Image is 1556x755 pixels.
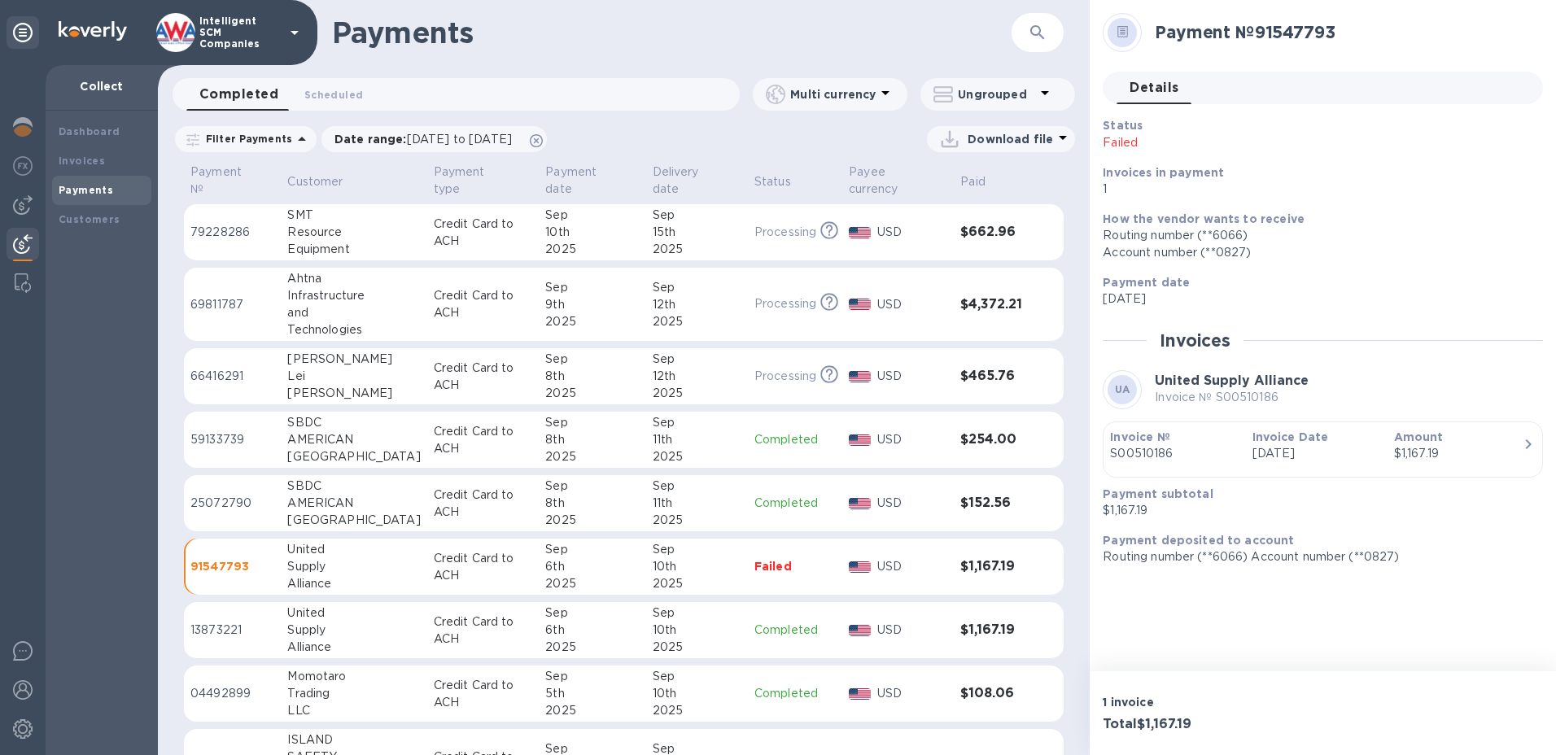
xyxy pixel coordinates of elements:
p: Download file [968,131,1053,147]
div: SBDC [287,414,420,431]
p: USD [877,558,947,575]
p: Filter Payments [199,132,292,146]
p: Collect [59,78,145,94]
p: Credit Card to ACH [434,423,533,457]
div: Sep [653,668,741,685]
div: 2025 [653,385,741,402]
div: Sep [545,279,639,296]
b: Payment subtotal [1103,487,1213,500]
b: Payment deposited to account [1103,534,1294,547]
div: 2025 [545,575,639,592]
b: Payments [59,184,113,196]
div: Equipment [287,241,420,258]
div: 8th [545,431,639,448]
b: UA [1115,383,1130,395]
img: USD [849,434,871,446]
h3: $465.76 [960,369,1031,384]
p: Failed [754,558,836,574]
div: 6th [545,558,639,575]
b: Customers [59,213,120,225]
span: Payment date [545,164,639,198]
p: Credit Card to ACH [434,550,533,584]
p: Credit Card to ACH [434,360,533,394]
div: Sep [545,668,639,685]
p: Paid [960,173,986,190]
h3: $662.96 [960,225,1031,240]
div: Unpin categories [7,16,39,49]
p: Status [754,173,791,190]
span: Customer [287,173,364,190]
div: 2025 [545,313,639,330]
p: S00510186 [1110,445,1239,462]
b: United Supply Alliance [1155,373,1309,388]
p: Credit Card to ACH [434,677,533,711]
div: 2025 [545,702,639,719]
p: 04492899 [190,685,274,702]
div: Sep [653,604,741,622]
div: SMT [287,207,420,224]
div: Sep [545,351,639,368]
p: Processing [754,224,816,241]
h3: $1,167.19 [960,622,1031,638]
b: Invoice № [1110,430,1169,443]
img: USD [849,227,871,238]
div: SBDC [287,478,420,495]
div: Alliance [287,575,420,592]
p: Customer [287,173,343,190]
img: USD [849,688,871,700]
p: Credit Card to ACH [434,287,533,321]
p: Delivery date [653,164,720,198]
div: 15th [653,224,741,241]
p: USD [877,622,947,639]
p: 91547793 [190,558,274,574]
div: Supply [287,558,420,575]
span: Status [754,173,812,190]
div: United [287,541,420,558]
p: Multi currency [790,86,876,103]
div: and [287,304,420,321]
img: USD [849,371,871,382]
h3: $152.56 [960,495,1031,511]
p: [DATE] [1103,290,1530,308]
div: Sep [653,414,741,431]
p: Completed [754,622,836,639]
img: USD [849,625,871,636]
div: Sep [653,351,741,368]
img: USD [849,299,871,310]
div: Momotaro [287,668,420,685]
p: Completed [754,495,836,512]
p: 79228286 [190,224,274,241]
div: Infrastructure [287,287,420,304]
img: USD [849,498,871,509]
b: Payment date [1103,276,1190,289]
div: 2025 [653,241,741,258]
h2: Payment № 91547793 [1155,22,1530,42]
div: Sep [653,279,741,296]
p: 1 [1103,181,1530,198]
p: Credit Card to ACH [434,613,533,648]
div: [GEOGRAPHIC_DATA] [287,448,420,465]
div: 5th [545,685,639,702]
button: Invoice №S00510186Invoice Date[DATE]Amount$1,167.19 [1103,421,1543,478]
b: Amount [1394,430,1444,443]
p: Payment date [545,164,618,198]
h1: Payments [332,15,1012,50]
h3: $1,167.19 [960,559,1031,574]
div: $1,167.19 [1394,445,1523,462]
div: 2025 [653,575,741,592]
div: AMERICAN [287,431,420,448]
p: 59133739 [190,431,274,448]
div: 2025 [545,639,639,656]
b: Dashboard [59,125,120,137]
p: USD [877,368,947,385]
div: 2025 [545,448,639,465]
div: 11th [653,495,741,512]
div: 2025 [545,241,639,258]
div: Trading [287,685,420,702]
div: [GEOGRAPHIC_DATA] [287,512,420,529]
p: USD [877,431,947,448]
div: 8th [545,368,639,385]
p: 13873221 [190,622,274,639]
div: Sep [653,207,741,224]
h2: Invoices [1160,330,1230,351]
